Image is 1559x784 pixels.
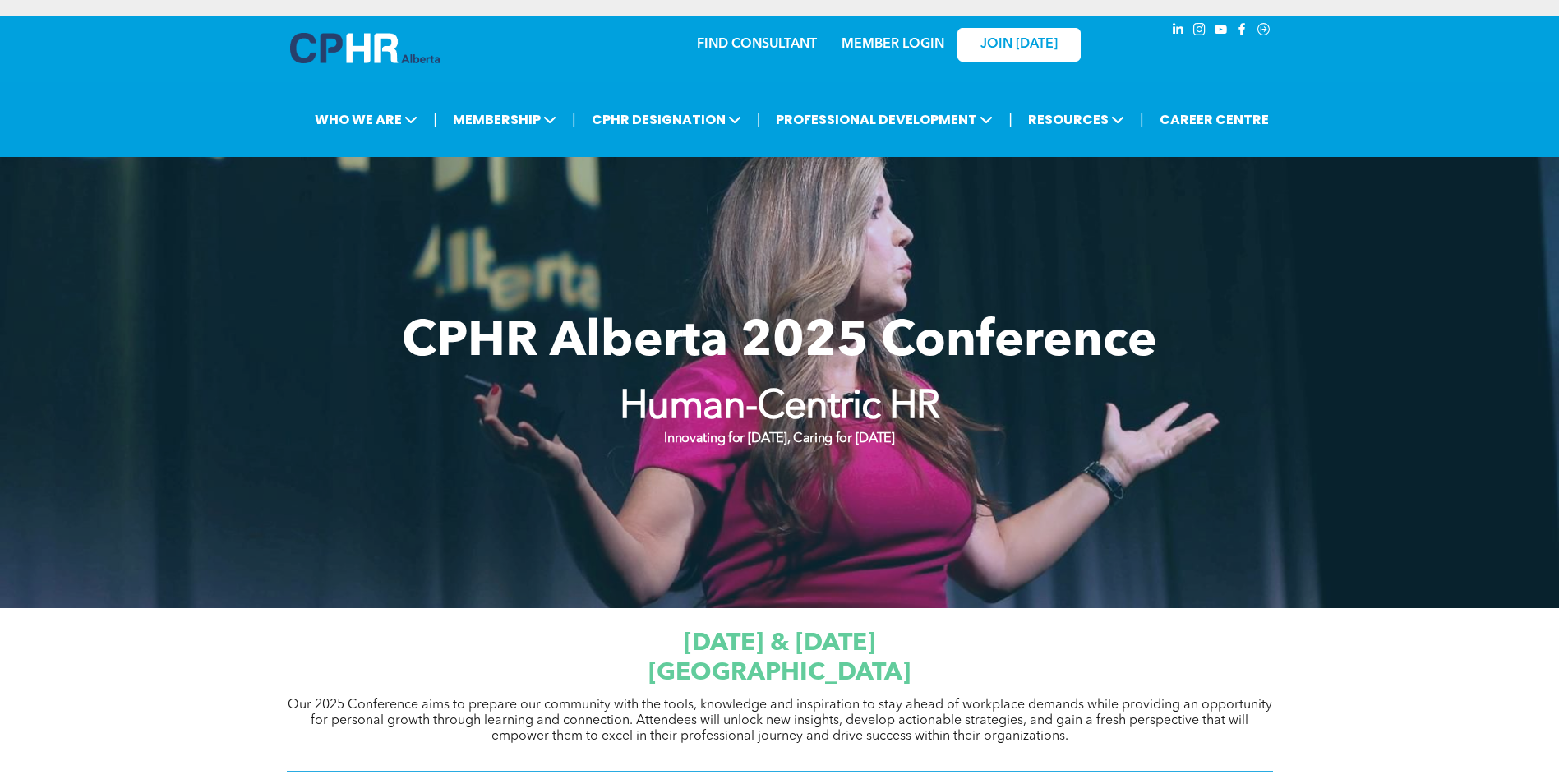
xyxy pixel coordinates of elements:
[1191,21,1209,43] a: instagram
[957,28,1081,62] a: JOIN [DATE]
[757,103,761,136] li: |
[1155,104,1274,135] a: CAREER CENTRE
[771,104,998,135] span: PROFESSIONAL DEVELOPMENT
[1023,104,1129,135] span: RESOURCES
[1212,21,1230,43] a: youtube
[572,103,576,136] li: |
[664,432,894,445] strong: Innovating for [DATE], Caring for [DATE]
[448,104,561,135] span: MEMBERSHIP
[1255,21,1273,43] a: Social network
[433,103,437,136] li: |
[288,699,1272,743] span: Our 2025 Conference aims to prepare our community with the tools, knowledge and inspiration to st...
[402,318,1157,367] span: CPHR Alberta 2025 Conference
[842,38,944,51] a: MEMBER LOGIN
[310,104,422,135] span: WHO WE ARE
[290,33,440,63] img: A blue and white logo for cp alberta
[648,661,911,685] span: [GEOGRAPHIC_DATA]
[587,104,746,135] span: CPHR DESIGNATION
[1234,21,1252,43] a: facebook
[620,388,940,427] strong: Human-Centric HR
[1140,103,1144,136] li: |
[684,631,875,656] span: [DATE] & [DATE]
[1008,103,1012,136] li: |
[697,38,817,51] a: FIND CONSULTANT
[1169,21,1188,43] a: linkedin
[980,37,1058,53] span: JOIN [DATE]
